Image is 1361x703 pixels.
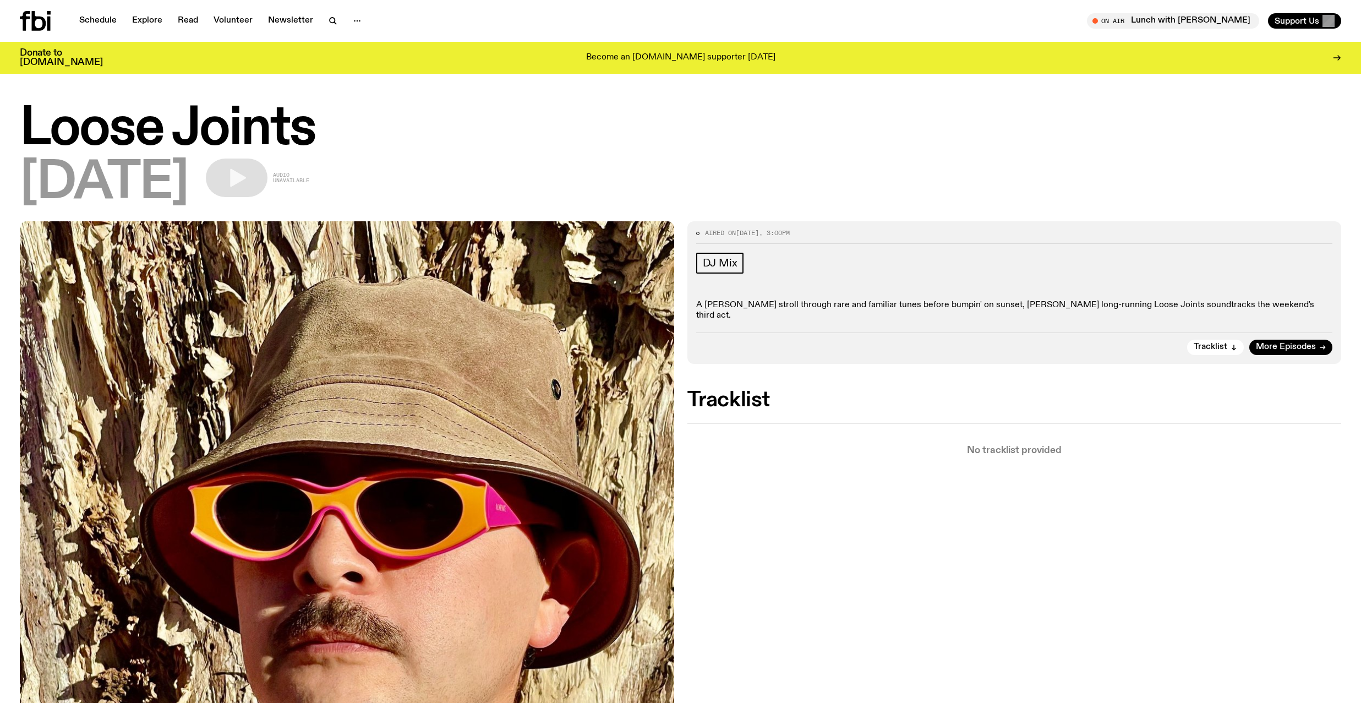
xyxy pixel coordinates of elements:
[705,228,736,237] span: Aired on
[1268,13,1341,29] button: Support Us
[687,390,1342,410] h2: Tracklist
[703,257,737,269] span: DJ Mix
[20,105,1341,154] h1: Loose Joints
[171,13,205,29] a: Read
[1249,340,1332,355] a: More Episodes
[1087,13,1259,29] button: On AirLunch with [PERSON_NAME]
[1187,340,1244,355] button: Tracklist
[20,48,103,67] h3: Donate to [DOMAIN_NAME]
[125,13,169,29] a: Explore
[261,13,320,29] a: Newsletter
[1275,16,1319,26] span: Support Us
[736,228,759,237] span: [DATE]
[696,253,744,274] a: DJ Mix
[273,172,309,183] span: Audio unavailable
[1256,343,1316,351] span: More Episodes
[696,300,1333,321] p: A [PERSON_NAME] stroll through rare and familiar tunes before bumpin' on sunset, [PERSON_NAME] lo...
[207,13,259,29] a: Volunteer
[687,446,1342,455] p: No tracklist provided
[759,228,790,237] span: , 3:00pm
[586,53,775,63] p: Become an [DOMAIN_NAME] supporter [DATE]
[20,159,188,208] span: [DATE]
[1194,343,1227,351] span: Tracklist
[73,13,123,29] a: Schedule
